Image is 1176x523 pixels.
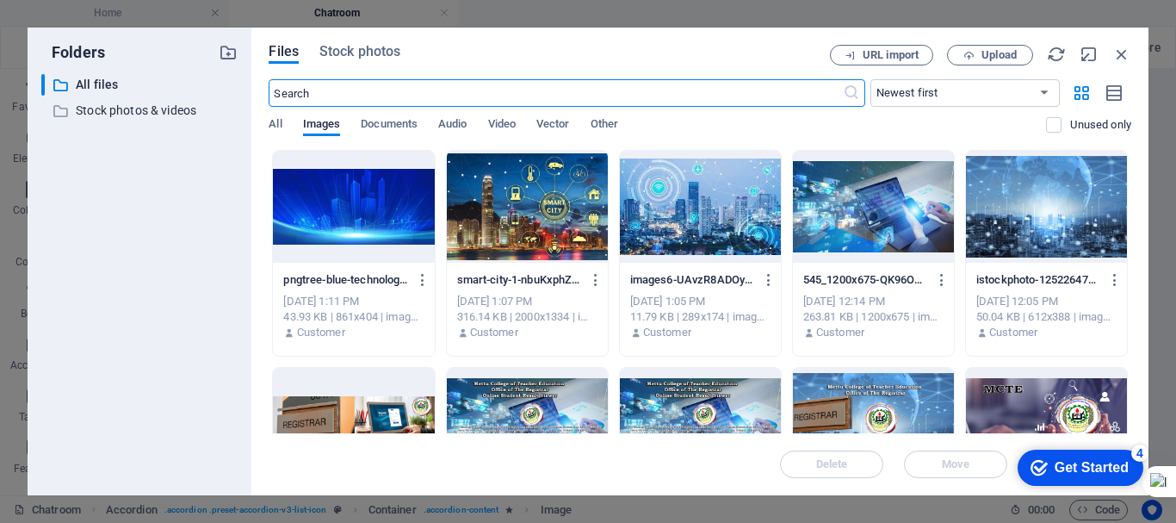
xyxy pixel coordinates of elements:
[816,325,864,340] p: Customer
[630,294,771,309] div: [DATE] 1:05 PM
[269,114,282,138] span: All
[283,309,424,325] div: 43.93 KB | 861x404 | image/jpeg
[41,41,105,64] p: Folders
[457,272,582,288] p: smart-city-1-nbuKxphZcaZRNrOERUwUuQ.jpg
[976,309,1117,325] div: 50.04 KB | 612x388 | image/jpeg
[1047,45,1066,64] i: Reload
[976,272,1101,288] p: istockphoto-1252264724-612x612-TBRYKWHFvRdslUfFXrRwVQ.jpg
[863,50,919,60] span: URL import
[41,100,238,121] div: Stock photos & videos
[219,43,238,62] i: Create new folder
[488,114,516,138] span: Video
[14,9,139,45] div: Get Started 4 items remaining, 20% complete
[803,272,928,288] p: 545_1200x675-QK96OsbdUprXjDk05PzWqA.jpg
[803,309,944,325] div: 263.81 KB | 1200x675 | image/jpeg
[803,294,944,309] div: [DATE] 12:14 PM
[269,41,299,62] span: Files
[591,114,618,138] span: Other
[457,294,597,309] div: [DATE] 1:07 PM
[76,75,207,95] p: All files
[830,45,933,65] button: URL import
[1112,45,1131,64] i: Close
[269,79,842,107] input: Search
[51,19,125,34] div: Get Started
[976,294,1117,309] div: [DATE] 12:05 PM
[947,45,1033,65] button: Upload
[297,325,345,340] p: Customer
[630,309,771,325] div: 11.79 KB | 289x174 | image/jpeg
[319,41,400,62] span: Stock photos
[283,294,424,309] div: [DATE] 1:11 PM
[127,3,145,21] div: 4
[643,325,691,340] p: Customer
[41,74,45,96] div: ​
[1080,45,1099,64] i: Minimize
[470,325,518,340] p: Customer
[76,101,207,121] p: Stock photos & videos
[981,50,1017,60] span: Upload
[989,325,1037,340] p: Customer
[283,272,408,288] p: pngtree-blue-technology-sense-of-science-and-technology-city-building-image_807992-m7jNFfq-_urz6L...
[630,272,755,288] p: images6-UAvzR8ADOy9zg9xqh0uB-Q.jpg
[438,114,467,138] span: Audio
[457,309,597,325] div: 316.14 KB | 2000x1334 | image/jpeg
[1070,117,1131,133] p: Displays only files that are not in use on the website. Files added during this session can still...
[361,114,418,138] span: Documents
[536,114,570,138] span: Vector
[303,114,341,138] span: Images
